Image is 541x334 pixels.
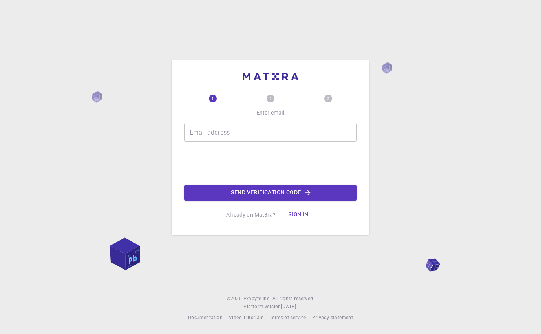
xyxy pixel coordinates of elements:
span: All rights reserved. [272,295,314,303]
text: 1 [212,96,214,101]
text: 3 [327,96,329,101]
p: Already on Mat3ra? [226,211,276,219]
span: Video Tutorials [229,314,263,320]
a: Terms of service [270,314,306,321]
p: Enter email [256,109,285,117]
a: Privacy statement [312,314,353,321]
span: Terms of service [270,314,306,320]
span: [DATE] . [281,303,298,309]
span: © 2025 [227,295,243,303]
a: Exabyte Inc. [243,295,271,303]
span: Documentation [188,314,223,320]
span: Platform version [243,303,281,310]
span: Exabyte Inc. [243,295,271,301]
a: [DATE]. [281,303,298,310]
button: Sign in [282,207,315,223]
a: Documentation [188,314,223,321]
a: Video Tutorials [229,314,263,321]
text: 2 [269,96,272,101]
span: Privacy statement [312,314,353,320]
button: Send verification code [184,185,357,201]
iframe: reCAPTCHA [211,148,330,179]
